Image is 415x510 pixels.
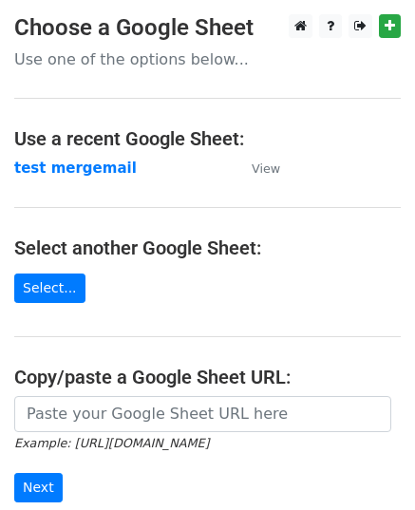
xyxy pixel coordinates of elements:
[252,161,280,176] small: View
[14,473,63,502] input: Next
[14,436,209,450] small: Example: [URL][DOMAIN_NAME]
[14,366,401,388] h4: Copy/paste a Google Sheet URL:
[14,49,401,69] p: Use one of the options below...
[14,127,401,150] h4: Use a recent Google Sheet:
[14,274,85,303] a: Select...
[233,160,280,177] a: View
[14,236,401,259] h4: Select another Google Sheet:
[14,160,137,177] a: test mergemail
[14,14,401,42] h3: Choose a Google Sheet
[14,396,391,432] input: Paste your Google Sheet URL here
